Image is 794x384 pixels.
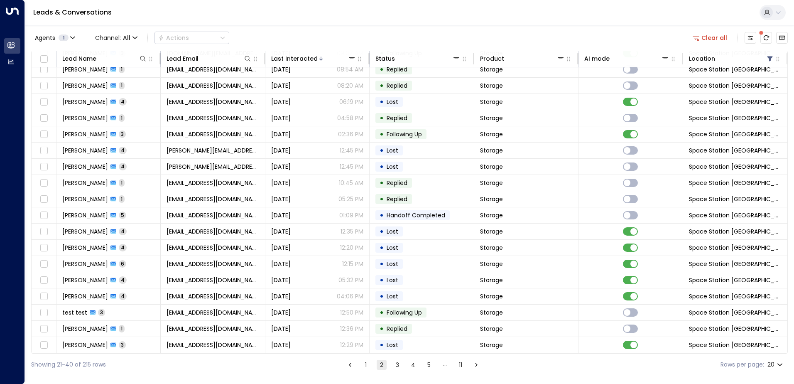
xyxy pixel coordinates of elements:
[720,360,764,369] label: Rows per page:
[119,130,126,138] span: 3
[689,308,782,317] span: Space Station Doncaster
[271,54,356,64] div: Last Interacted
[339,179,363,187] p: 10:45 AM
[480,98,503,106] span: Storage
[387,308,422,317] span: Following Up
[62,260,108,268] span: Paul Siddall
[340,244,363,252] p: 12:20 PM
[158,34,189,42] div: Actions
[167,81,259,90] span: jimleahcim@gmail.com
[480,146,503,155] span: Storage
[480,292,503,300] span: Storage
[39,162,49,172] span: Toggle select row
[119,260,126,267] span: 6
[689,114,782,122] span: Space Station Doncaster
[340,162,363,171] p: 12:45 PM
[62,179,108,187] span: Emily Hulbert
[62,54,96,64] div: Lead Name
[119,98,127,105] span: 4
[338,276,363,284] p: 05:32 PM
[689,276,782,284] span: Space Station Doncaster
[167,292,259,300] span: stpiesandra@gmail.com
[480,65,503,74] span: Storage
[471,360,481,370] button: Go to next page
[62,244,108,252] span: Terence Mutero
[380,208,384,222] div: •
[39,308,49,318] span: Toggle select row
[689,325,782,333] span: Space Station Doncaster
[689,54,715,64] div: Location
[689,98,782,106] span: Space Station Doncaster
[167,227,259,236] span: Adamgibson432@gmail.com
[480,211,503,219] span: Storage
[340,308,363,317] p: 12:50 PM
[271,195,291,203] span: Aug 08, 2025
[119,66,125,73] span: 1
[271,65,291,74] span: Aug 10, 2025
[375,54,395,64] div: Status
[271,211,291,219] span: Aug 08, 2025
[380,289,384,303] div: •
[167,65,259,74] span: jimleahcim@gmail.com
[338,130,363,138] p: 02:36 PM
[271,260,291,268] span: Aug 08, 2025
[62,54,147,64] div: Lead Name
[167,211,259,219] span: nick01kelly@gmail.com
[689,65,782,74] span: Space Station Doncaster
[377,360,387,370] button: page 2
[39,178,49,188] span: Toggle select row
[167,244,259,252] span: sea-nm-tero@hotmail.co.uk
[271,81,291,90] span: Aug 10, 2025
[119,147,127,154] span: 4
[480,114,503,122] span: Storage
[167,308,259,317] span: test@test.com
[271,227,291,236] span: Aug 08, 2025
[271,146,291,155] span: Aug 09, 2025
[380,62,384,76] div: •
[167,146,259,155] span: damion@npmconstruction.co.uk
[271,341,291,349] span: Aug 07, 2025
[392,360,402,370] button: Go to page 3
[340,341,363,349] p: 12:29 PM
[39,340,49,350] span: Toggle select row
[62,146,108,155] span: Damion Newton
[119,179,125,186] span: 1
[154,32,229,44] div: Button group with a nested menu
[345,359,482,370] nav: pagination navigation
[123,34,130,41] span: All
[361,360,371,370] button: Go to page 1
[271,292,291,300] span: Aug 07, 2025
[39,54,49,64] span: Toggle select all
[62,341,108,349] span: Barry Sullivan
[387,65,407,74] span: Replied
[62,308,87,317] span: test test
[340,146,363,155] p: 12:45 PM
[98,309,105,316] span: 3
[760,32,772,44] span: There are new threads available. Refresh the grid to view the latest updates.
[776,32,788,44] button: Archived Leads
[62,130,108,138] span: Joanna Cambray-Young
[480,341,503,349] span: Storage
[271,179,291,187] span: Aug 09, 2025
[380,224,384,239] div: •
[689,227,782,236] span: Space Station Doncaster
[387,146,398,155] span: Lost
[387,179,407,187] span: Replied
[689,195,782,203] span: Space Station Doncaster
[408,360,418,370] button: Go to page 4
[39,145,49,156] span: Toggle select row
[387,162,398,171] span: Lost
[119,341,126,348] span: 3
[271,98,291,106] span: Aug 09, 2025
[689,244,782,252] span: Space Station Doncaster
[380,95,384,109] div: •
[62,114,108,122] span: Paul Day
[375,54,460,64] div: Status
[62,65,108,74] span: Michael Eldridge
[689,162,782,171] span: Space Station Doncaster
[167,54,198,64] div: Lead Email
[745,32,756,44] button: Customize
[39,210,49,221] span: Toggle select row
[387,292,398,300] span: Lost
[271,130,291,138] span: Aug 09, 2025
